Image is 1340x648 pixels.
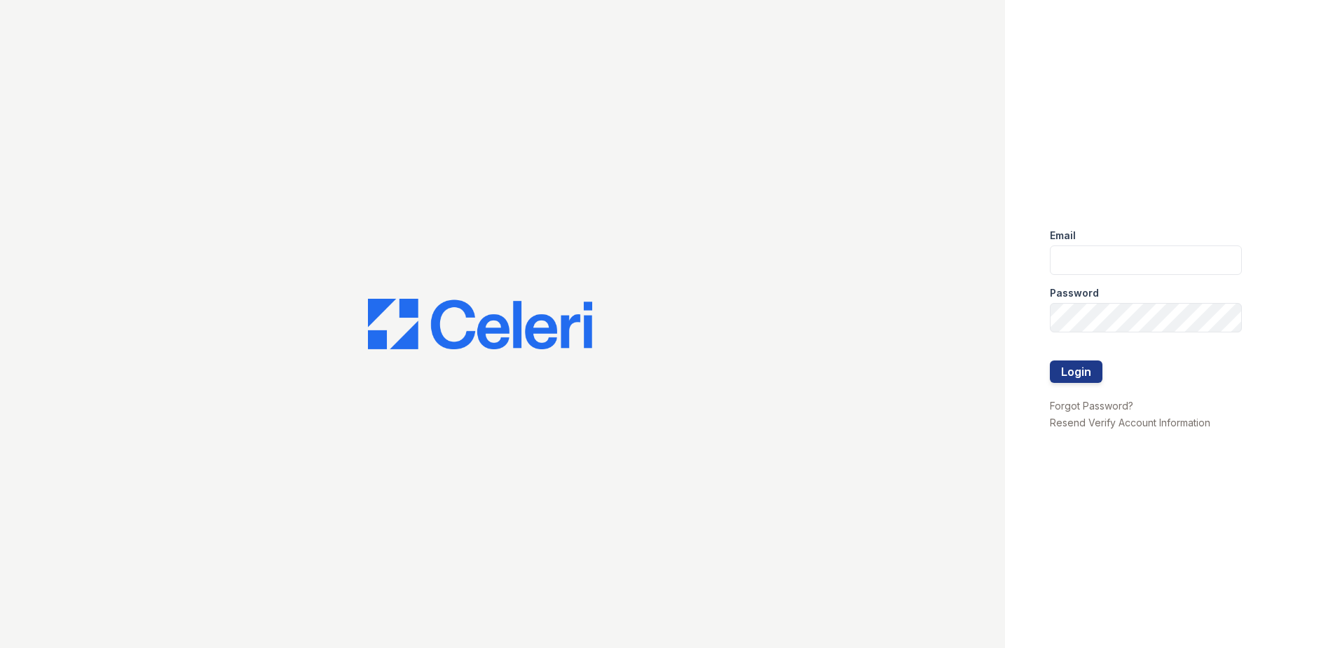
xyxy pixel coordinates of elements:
[1050,417,1210,428] a: Resend Verify Account Information
[1050,360,1102,383] button: Login
[1050,286,1099,300] label: Password
[1050,229,1076,243] label: Email
[1050,400,1133,412] a: Forgot Password?
[368,299,592,349] img: CE_Logo_Blue-a8612792a0a2168367f1c8372b55b34899dd931a85d93a1a3d3e32e68fde9ad4.png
